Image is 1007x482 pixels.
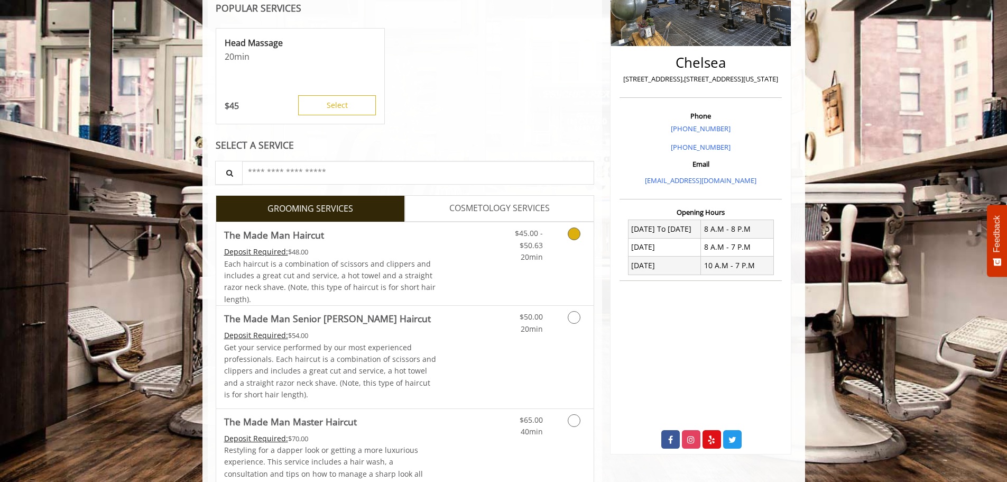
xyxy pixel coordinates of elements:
[701,257,774,275] td: 10 A.M - 7 P.M
[225,51,376,62] p: 20
[224,259,436,304] span: Each haircut is a combination of scissors and clippers and includes a great cut and service, a ho...
[987,205,1007,277] button: Feedback - Show survey
[449,202,550,215] span: COSMETOLOGY SERVICES
[224,433,437,444] div: $70.00
[521,426,543,436] span: 40min
[224,433,288,443] span: This service needs some Advance to be paid before we block your appointment
[671,142,731,152] a: [PHONE_NUMBER]
[215,161,243,185] button: Service Search
[622,112,779,120] h3: Phone
[298,95,376,115] button: Select
[224,246,437,258] div: $48.00
[267,202,353,216] span: GROOMING SERVICES
[225,100,239,112] p: 45
[224,414,357,429] b: The Made Man Master Haircut
[224,330,288,340] span: This service needs some Advance to be paid before we block your appointment
[628,238,701,256] td: [DATE]
[628,257,701,275] td: [DATE]
[216,2,301,14] b: POPULAR SERVICES
[224,311,431,326] b: The Made Man Senior [PERSON_NAME] Haircut
[225,37,376,49] p: Head Massage
[521,252,543,262] span: 20min
[622,160,779,168] h3: Email
[521,324,543,334] span: 20min
[701,220,774,238] td: 8 A.M - 8 P.M
[671,124,731,133] a: [PHONE_NUMBER]
[520,312,543,322] span: $50.00
[701,238,774,256] td: 8 A.M - 7 P.M
[622,55,779,70] h2: Chelsea
[224,247,288,257] span: This service needs some Advance to be paid before we block your appointment
[992,215,1002,252] span: Feedback
[515,228,543,250] span: $45.00 - $50.63
[224,228,324,242] b: The Made Man Haircut
[216,140,595,150] div: SELECT A SERVICE
[520,415,543,425] span: $65.00
[224,342,437,401] p: Get your service performed by our most experienced professionals. Each haircut is a combination o...
[225,100,229,112] span: $
[622,74,779,85] p: [STREET_ADDRESS],[STREET_ADDRESS][US_STATE]
[628,220,701,238] td: [DATE] To [DATE]
[224,330,437,341] div: $54.00
[645,176,756,185] a: [EMAIL_ADDRESS][DOMAIN_NAME]
[234,51,250,62] span: min
[620,208,782,216] h3: Opening Hours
